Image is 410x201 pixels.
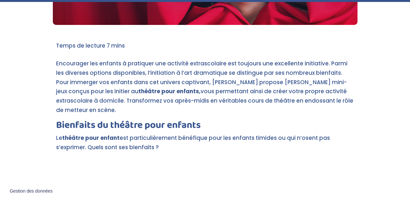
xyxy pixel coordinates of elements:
h2: Bienfaits du théâtre pour enfants [56,120,354,133]
p: Encourager les enfants à pratiquer une activité extrascolaire est toujours une excellente initiat... [56,59,354,120]
span: Gestion des données [10,188,53,194]
strong: théâtre pour enfant [62,134,120,142]
p: Le est particulièrement bénéfique pour les enfants timides ou qui n’osent pas s’exprimer. Quels s... [56,133,354,158]
strong: théâtre pour enfants, [138,87,201,95]
button: Gestion des données [6,184,56,198]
